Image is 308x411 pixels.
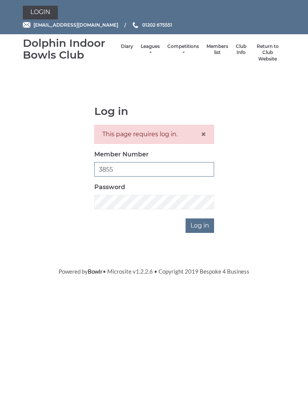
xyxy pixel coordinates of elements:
img: Phone us [133,22,138,28]
input: Log in [186,218,214,233]
a: Return to Club Website [254,43,281,62]
span: Powered by • Microsite v1.2.2.6 • Copyright 2019 Bespoke 4 Business [59,268,249,275]
a: Club Info [236,43,246,56]
span: [EMAIL_ADDRESS][DOMAIN_NAME] [33,22,118,28]
label: Password [94,183,125,192]
span: × [201,129,206,140]
label: Member Number [94,150,149,159]
div: Dolphin Indoor Bowls Club [23,37,117,61]
a: Members list [206,43,228,56]
button: Close [201,130,206,139]
a: Email [EMAIL_ADDRESS][DOMAIN_NAME] [23,21,118,29]
a: Login [23,6,58,19]
h1: Log in [94,105,214,117]
div: This page requires log in. [94,125,214,144]
a: Leagues [141,43,160,56]
span: 01202 675551 [142,22,172,28]
img: Email [23,22,30,28]
a: Competitions [167,43,199,56]
a: Diary [121,43,133,50]
a: Bowlr [88,268,103,275]
a: Phone us 01202 675551 [132,21,172,29]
